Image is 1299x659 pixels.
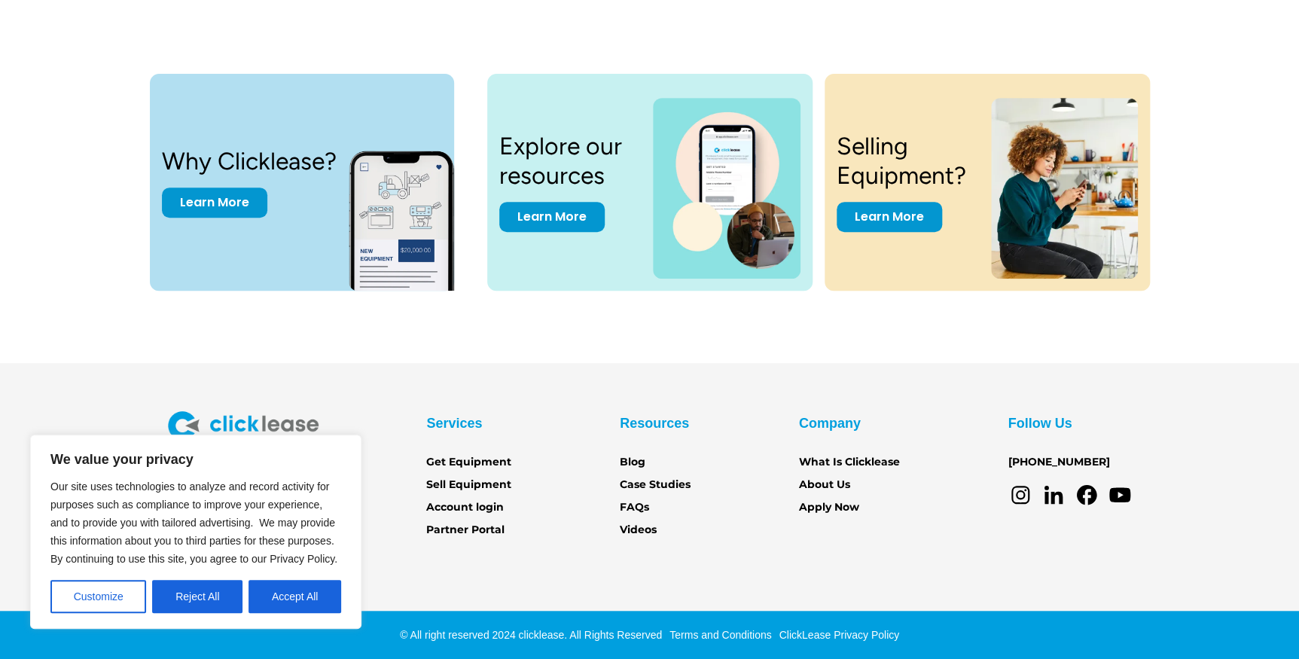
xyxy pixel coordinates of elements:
[50,450,341,468] p: We value your privacy
[620,454,645,471] a: Blog
[837,202,942,232] a: Learn More
[152,580,242,613] button: Reject All
[50,580,146,613] button: Customize
[249,580,341,613] button: Accept All
[799,411,861,435] div: Company
[426,477,511,493] a: Sell Equipment
[775,629,899,641] a: ClickLease Privacy Policy
[499,202,605,232] a: Learn More
[1008,411,1072,435] div: Follow Us
[799,454,900,471] a: What Is Clicklease
[426,454,511,471] a: Get Equipment
[1008,454,1110,471] a: [PHONE_NUMBER]
[620,477,691,493] a: Case Studies
[162,147,337,175] h3: Why Clicklease?
[30,435,361,629] div: We value your privacy
[426,522,505,538] a: Partner Portal
[799,477,850,493] a: About Us
[499,132,636,190] h3: Explore our resources
[653,98,800,279] img: a photo of a man on a laptop and a cell phone
[799,499,859,516] a: Apply Now
[426,411,482,435] div: Services
[400,627,662,642] div: © All right reserved 2024 clicklease. All Rights Reserved
[620,522,657,538] a: Videos
[991,98,1137,279] img: a woman sitting on a stool looking at her cell phone
[666,629,771,641] a: Terms and Conditions
[837,132,974,190] h3: Selling Equipment?
[620,411,689,435] div: Resources
[50,481,337,565] span: Our site uses technologies to analyze and record activity for purposes such as compliance to impr...
[168,411,319,440] img: Clicklease logo
[162,188,267,218] a: Learn More
[426,499,504,516] a: Account login
[620,499,649,516] a: FAQs
[349,134,481,291] img: New equipment quote on the screen of a smart phone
